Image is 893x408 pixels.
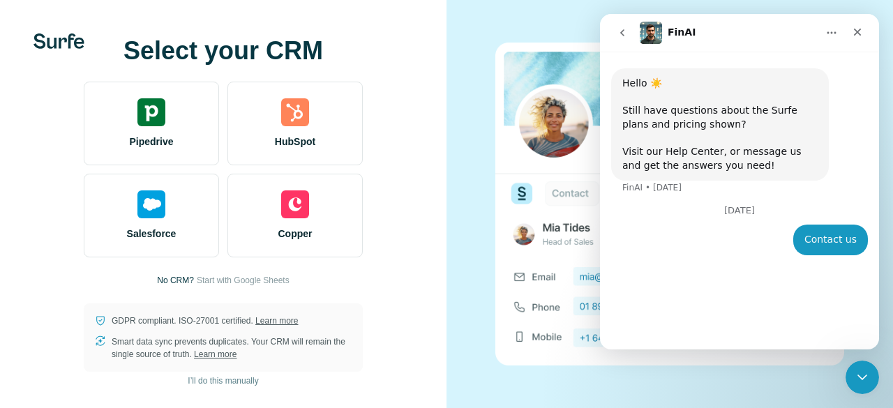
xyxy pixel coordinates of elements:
h1: Select your CRM [84,37,363,65]
a: Learn more [255,316,298,326]
span: Copper [278,227,313,241]
p: GDPR compliant. ISO-27001 certified. [112,315,298,327]
p: Smart data sync prevents duplicates. Your CRM will remain the single source of truth. [112,335,352,361]
img: salesforce's logo [137,190,165,218]
span: Salesforce [127,227,177,241]
iframe: Intercom live chat [846,361,879,394]
img: pipedrive's logo [137,98,165,126]
button: Start with Google Sheets [197,274,290,287]
img: Surfe's logo [33,33,84,49]
p: No CRM? [157,274,194,287]
a: Learn more [194,349,237,359]
iframe: Intercom live chat [600,14,879,349]
button: I’ll do this manually [178,370,268,391]
span: HubSpot [275,135,315,149]
span: I’ll do this manually [188,375,258,387]
span: Pipedrive [129,135,173,149]
img: hubspot's logo [281,98,309,126]
img: copper's logo [281,190,309,218]
img: none image [495,43,844,365]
